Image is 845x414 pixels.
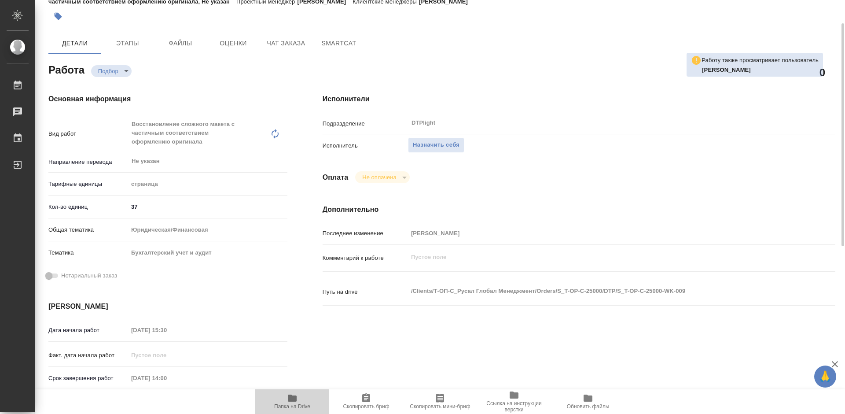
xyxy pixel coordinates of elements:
input: Пустое поле [128,324,205,336]
span: Чат заказа [265,38,307,49]
button: Папка на Drive [255,389,329,414]
span: Папка на Drive [274,403,310,410]
button: Скопировать мини-бриф [403,389,477,414]
input: ✎ Введи что-нибудь [128,200,287,213]
div: Подбор [355,171,409,183]
button: Ссылка на инструкции верстки [477,389,551,414]
div: Юридическая/Финансовая [128,222,287,237]
span: Скопировать мини-бриф [410,403,470,410]
button: Обновить файлы [551,389,625,414]
p: Кол-во единиц [48,203,128,211]
span: Оценки [212,38,254,49]
span: Скопировать бриф [343,403,389,410]
p: Направление перевода [48,158,128,166]
p: Работу также просматривает пользователь [702,56,819,65]
h4: Оплата [323,172,349,183]
p: Дата начала работ [48,326,128,335]
button: Добавить тэг [48,7,68,26]
span: Нотариальный заказ [61,271,117,280]
span: Детали [54,38,96,49]
textarea: /Clients/Т-ОП-С_Русал Глобал Менеджмент/Orders/S_T-OP-C-25000/DTP/S_T-OP-C-25000-WK-009 [408,284,793,299]
div: Подбор [91,65,132,77]
input: Пустое поле [128,349,205,362]
button: Скопировать бриф [329,389,403,414]
p: Тарифные единицы [48,180,128,189]
div: страница [128,177,287,192]
p: Последнее изменение [323,229,408,238]
span: Назначить себя [413,140,459,150]
p: Тематика [48,248,128,257]
p: Путь на drive [323,288,408,296]
button: Назначить себя [408,137,464,153]
h4: Основная информация [48,94,287,104]
input: Пустое поле [128,372,205,384]
button: Не оплачена [360,174,399,181]
span: Этапы [107,38,149,49]
p: Комментарий к работе [323,254,408,262]
span: Ссылка на инструкции верстки [482,400,546,413]
p: Оксютович Ирина [702,66,819,74]
input: Пустое поле [408,227,793,240]
h4: Дополнительно [323,204,835,215]
h4: Исполнители [323,94,835,104]
p: Исполнитель [323,141,408,150]
span: Обновить файлы [567,403,610,410]
p: Факт. дата начала работ [48,351,128,360]
div: Бухгалтерский учет и аудит [128,245,287,260]
p: Общая тематика [48,225,128,234]
p: Подразделение [323,119,408,128]
p: Срок завершения работ [48,374,128,383]
button: Подбор [96,67,121,75]
button: 🙏 [814,366,836,388]
h2: Работа [48,61,84,77]
span: 🙏 [818,367,833,386]
h4: [PERSON_NAME] [48,301,287,312]
span: Файлы [159,38,202,49]
span: SmartCat [318,38,360,49]
p: Вид работ [48,129,128,138]
b: [PERSON_NAME] [702,67,751,73]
